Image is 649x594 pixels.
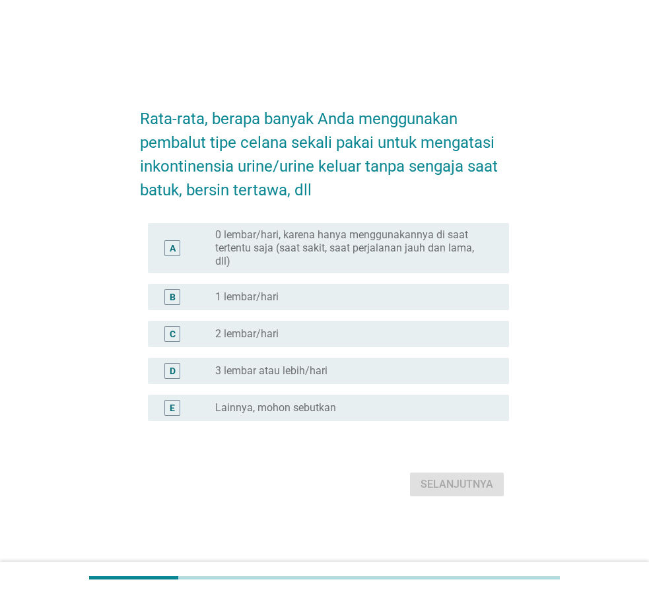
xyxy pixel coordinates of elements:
[170,327,176,341] div: C
[170,242,176,255] div: A
[170,364,176,378] div: D
[170,401,175,415] div: E
[215,228,488,268] label: 0 lembar/hari, karena hanya menggunakannya di saat tertentu saja (saat sakit, saat perjalanan jau...
[215,290,279,304] label: 1 lembar/hari
[140,94,509,202] h2: Rata-rata, berapa banyak Anda menggunakan pembalut tipe celana sekali pakai untuk mengatasi inkon...
[215,327,279,341] label: 2 lembar/hari
[215,364,327,378] label: 3 lembar atau lebih/hari
[170,290,176,304] div: B
[215,401,336,414] label: Lainnya, mohon sebutkan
